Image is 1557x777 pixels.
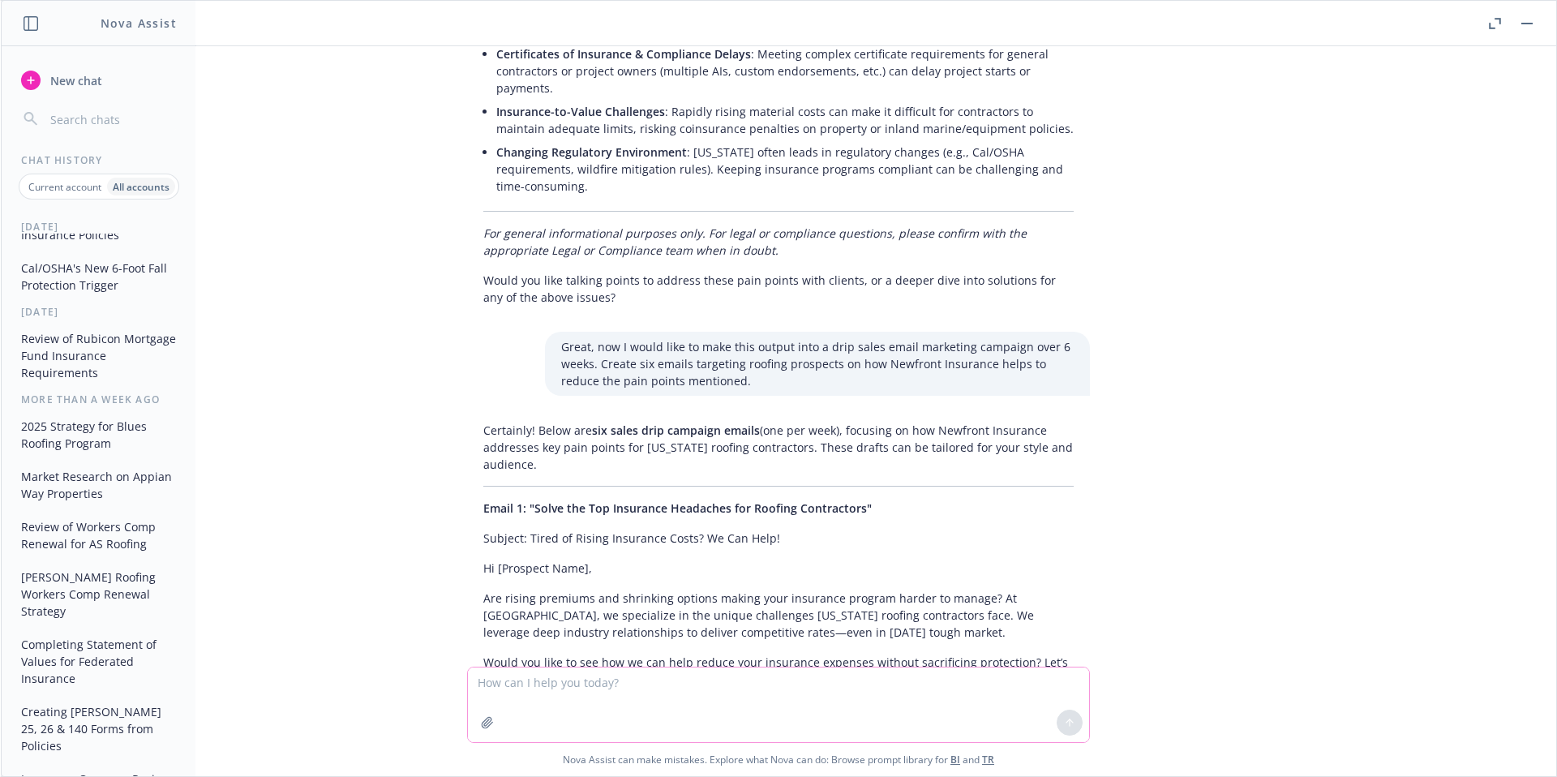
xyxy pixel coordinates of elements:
[15,564,182,625] button: [PERSON_NAME] Roofing Workers Comp Renewal Strategy
[47,72,102,89] span: New chat
[15,463,182,507] button: Market Research on Appian Way Properties
[483,500,872,516] span: Email 1: "Solve the Top Insurance Headaches for Roofing Contractors"
[483,654,1074,688] p: Would you like to see how we can help reduce your insurance expenses without sacrificing protecti...
[496,46,751,62] span: Certificates of Insurance & Compliance Delays
[28,180,101,194] p: Current account
[7,743,1550,776] span: Nova Assist can make mistakes. Explore what Nova can do: Browse prompt library for and
[483,272,1074,306] p: Would you like talking points to address these pain points with clients, or a deeper dive into so...
[483,530,1074,547] p: Subject: Tired of Rising Insurance Costs? We Can Help!
[2,153,195,167] div: Chat History
[496,104,665,119] span: Insurance-to-Value Challenges
[592,423,760,438] span: six sales drip campaign emails
[47,108,176,131] input: Search chats
[15,698,182,759] button: Creating [PERSON_NAME] 25, 26 & 140 Forms from Policies
[496,144,1074,195] p: : [US_STATE] often leads in regulatory changes (e.g., Cal/OSHA requirements, wildfire mitigation ...
[15,255,182,298] button: Cal/OSHA's New 6-Foot Fall Protection Trigger
[113,180,169,194] p: All accounts
[15,325,182,386] button: Review of Rubicon Mortgage Fund Insurance Requirements
[950,753,960,766] a: BI
[496,144,687,160] span: Changing Regulatory Environment
[15,66,182,95] button: New chat
[483,560,1074,577] p: Hi [Prospect Name],
[561,338,1074,389] p: Great, now I would like to make this output into a drip sales email marketing campaign over 6 wee...
[2,305,195,319] div: [DATE]
[2,219,195,233] div: [DATE]
[496,45,1074,97] p: : Meeting complex certificate requirements for general contractors or project owners (multiple AI...
[15,631,182,692] button: Completing Statement of Values for Federated Insurance
[15,513,182,557] button: Review of Workers Comp Renewal for AS Roofing
[15,413,182,457] button: 2025 Strategy for Blues Roofing Program
[483,590,1074,641] p: Are rising premiums and shrinking options making your insurance program harder to manage? At [GEO...
[101,15,177,32] h1: Nova Assist
[982,753,994,766] a: TR
[496,103,1074,137] p: : Rapidly rising material costs can make it difficult for contractors to maintain adequate limits...
[2,393,195,406] div: More than a week ago
[483,422,1074,473] p: Certainly! Below are (one per week), focusing on how Newfront Insurance addresses key pain points...
[483,225,1027,258] em: For general informational purposes only. For legal or compliance questions, please confirm with t...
